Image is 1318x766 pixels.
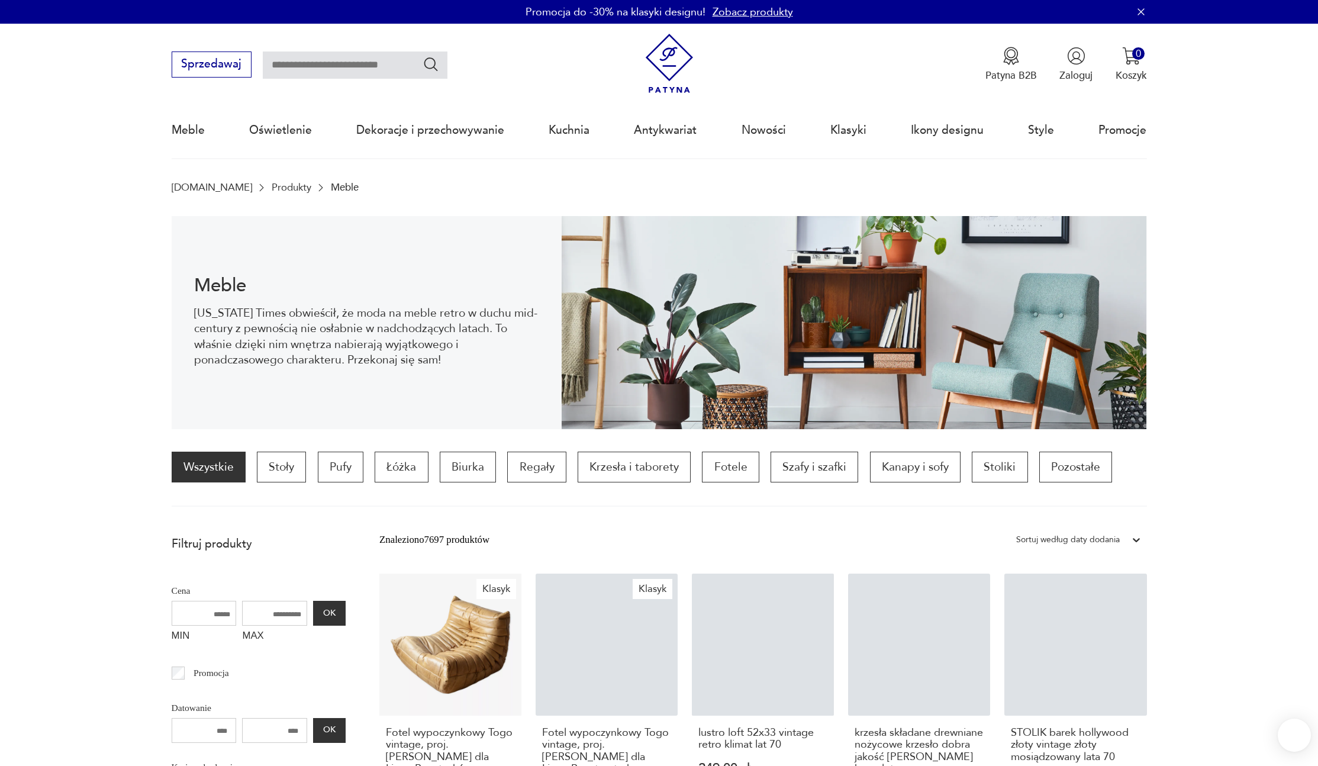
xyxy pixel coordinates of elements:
[172,700,346,716] p: Datowanie
[1122,47,1140,65] img: Ikona koszyka
[640,34,700,94] img: Patyna - sklep z meblami i dekoracjami vintage
[1098,103,1146,157] a: Promocje
[172,452,246,482] a: Wszystkie
[985,47,1037,82] a: Ikona medaluPatyna B2B
[1132,47,1145,60] div: 0
[440,452,496,482] a: Biurka
[172,182,252,193] a: [DOMAIN_NAME]
[698,727,827,751] h3: lustro loft 52x33 vintage retro klimat lat 70
[272,182,311,193] a: Produkty
[375,452,428,482] a: Łóżka
[313,601,345,626] button: OK
[1067,47,1085,65] img: Ikonka użytkownika
[313,718,345,743] button: OK
[379,532,489,548] div: Znaleziono 7697 produktów
[1011,727,1140,763] h3: STOLIK barek hollywood złoty vintage złoty mosiądzowany lata 70
[194,665,229,681] p: Promocja
[172,103,205,157] a: Meble
[526,5,705,20] p: Promocja do -30% na klasyki designu!
[1059,69,1093,82] p: Zaloguj
[249,103,312,157] a: Oświetlenie
[634,103,697,157] a: Antykwariat
[1002,47,1020,65] img: Ikona medalu
[356,103,504,157] a: Dekoracje i przechowywanie
[1039,452,1112,482] a: Pozostałe
[742,103,786,157] a: Nowości
[702,452,759,482] a: Fotele
[172,536,346,552] p: Filtruj produkty
[1028,103,1054,157] a: Style
[318,452,363,482] a: Pufy
[578,452,691,482] a: Krzesła i taborety
[331,182,359,193] p: Meble
[972,452,1027,482] a: Stoliki
[507,452,566,482] a: Regały
[985,69,1037,82] p: Patyna B2B
[1016,532,1120,548] div: Sortuj według daty dodania
[562,216,1147,429] img: Meble
[1278,719,1311,752] iframe: Smartsupp widget button
[242,626,307,648] label: MAX
[549,103,589,157] a: Kuchnia
[172,626,237,648] label: MIN
[1059,47,1093,82] button: Zaloguj
[1116,69,1147,82] p: Koszyk
[172,583,346,598] p: Cena
[257,452,306,482] a: Stoły
[194,277,539,294] h1: Meble
[771,452,858,482] a: Szafy i szafki
[870,452,961,482] a: Kanapy i sofy
[172,52,252,78] button: Sprzedawaj
[423,56,440,73] button: Szukaj
[830,103,866,157] a: Klasyki
[911,103,984,157] a: Ikony designu
[713,5,793,20] a: Zobacz produkty
[1116,47,1147,82] button: 0Koszyk
[985,47,1037,82] button: Patyna B2B
[172,60,252,70] a: Sprzedawaj
[194,305,539,368] p: [US_STATE] Times obwieścił, że moda na meble retro w duchu mid-century z pewnością nie osłabnie w...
